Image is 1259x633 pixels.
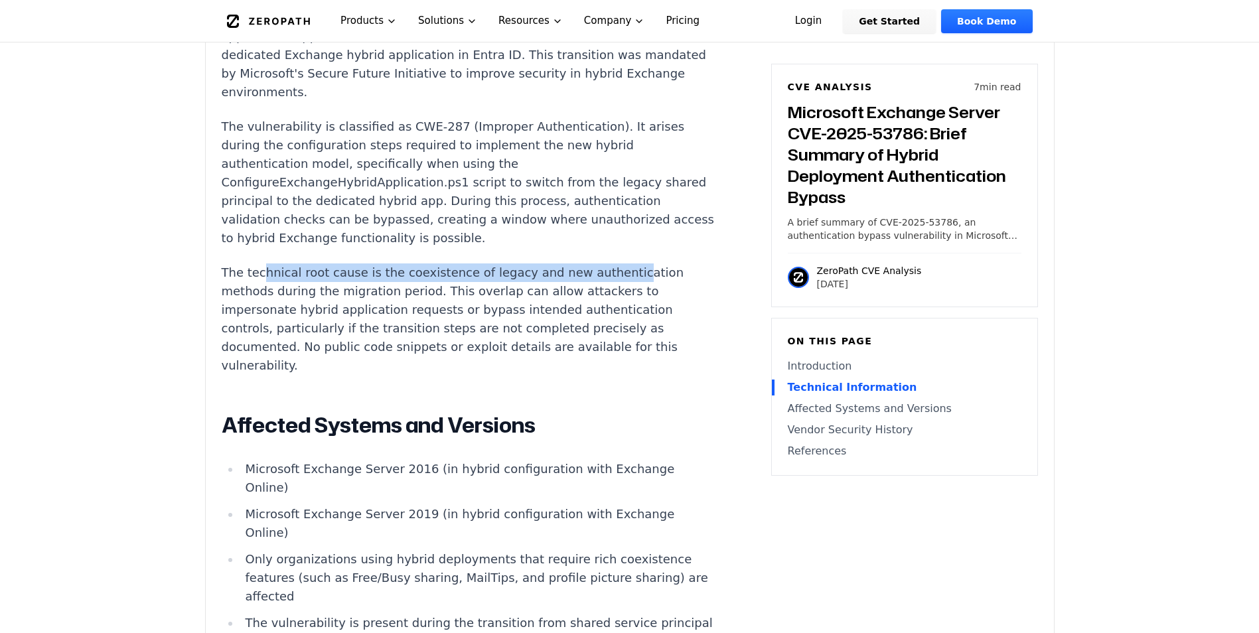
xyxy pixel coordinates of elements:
[788,80,873,94] h6: CVE Analysis
[240,460,715,497] li: Microsoft Exchange Server 2016 (in hybrid configuration with Exchange Online)
[240,505,715,542] li: Microsoft Exchange Server 2019 (in hybrid configuration with Exchange Online)
[788,422,1021,438] a: Vendor Security History
[240,550,715,606] li: Only organizations using hybrid deployments that require rich coexistence features (such as Free/...
[788,216,1021,242] p: A brief summary of CVE-2025-53786, an authentication bypass vulnerability in Microsoft Exchange S...
[817,277,922,291] p: [DATE]
[788,102,1021,208] h3: Microsoft Exchange Server CVE-2025-53786: Brief Summary of Hybrid Deployment Authentication Bypass
[222,117,715,247] p: The vulnerability is classified as CWE-287 (Improper Authentication). It arises during the config...
[222,412,715,439] h2: Affected Systems and Versions
[817,264,922,277] p: ZeroPath CVE Analysis
[222,263,715,375] p: The technical root cause is the coexistence of legacy and new authentication methods during the m...
[788,401,1021,417] a: Affected Systems and Versions
[788,334,1021,348] h6: On this page
[843,9,936,33] a: Get Started
[788,358,1021,374] a: Introduction
[941,9,1032,33] a: Book Demo
[974,80,1021,94] p: 7 min read
[779,9,838,33] a: Login
[788,443,1021,459] a: References
[788,380,1021,395] a: Technical Information
[788,267,809,288] img: ZeroPath CVE Analysis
